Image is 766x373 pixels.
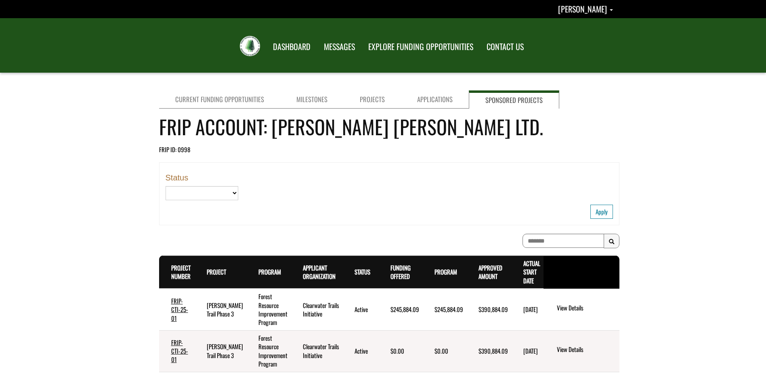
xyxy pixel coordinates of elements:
td: FRIP-CTI-25-01 [159,330,195,372]
h4: FRIP Account: [PERSON_NAME] [PERSON_NAME] Ltd. [159,112,619,141]
a: Actual Start Date [523,259,540,285]
a: CONTACT US [481,37,530,57]
td: Clearwater Trails Initiative [291,289,342,330]
td: Active [342,330,378,372]
a: Project Number [171,263,191,281]
td: Active [342,289,378,330]
div: FRIP ID: 0998 [159,145,619,154]
a: Funding Offered [390,263,411,281]
img: FRIAA Submissions Portal [240,36,260,56]
td: 3/24/2024 [511,289,544,330]
a: Applicant Organization [303,263,336,281]
label: Status [166,173,238,182]
time: [DATE] [523,305,538,314]
td: $0.00 [378,330,422,372]
nav: Main Navigation [266,34,530,57]
button: Search Results [604,234,619,248]
a: FRIP-CTI-25-01 [171,338,188,364]
a: Nicole Marburg [558,3,613,15]
td: Forest Resource Improvement Program [246,289,291,330]
a: Status [355,267,370,276]
a: Sponsored Projects [469,90,559,109]
td: Clearwater Trails Initiative [291,330,342,372]
a: DASHBOARD [267,37,317,57]
a: Approved Amount [478,263,502,281]
a: Project [207,267,226,276]
span: [PERSON_NAME] [558,3,607,15]
td: $0.00 [422,330,466,372]
a: FRIP-CTI-25-01 [171,296,188,323]
time: [DATE] [523,346,538,355]
td: Meadows Trail Phase 3 [195,330,246,372]
a: Milestones [280,90,344,109]
button: Apply [590,205,613,219]
a: View Details [557,304,620,313]
a: EXPLORE FUNDING OPPORTUNITIES [362,37,479,57]
a: Projects [344,90,401,109]
td: $245,884.09 [378,289,422,330]
td: action menu [544,289,623,330]
td: $245,884.09 [422,289,466,330]
a: View Details [557,345,620,355]
td: Forest Resource Improvement Program [246,330,291,372]
a: Program [258,267,281,276]
td: FRIP-CTI-25-01 [159,289,195,330]
td: Meadows Trail Phase 3 [195,289,246,330]
td: 3/24/2024 [511,330,544,372]
a: MESSAGES [318,37,361,57]
td: $390,884.09 [466,330,511,372]
a: Program [434,267,457,276]
td: $390,884.09 [466,289,511,330]
a: Applications [401,90,469,109]
a: Current Funding Opportunities [159,90,280,109]
td: action menu [544,330,623,372]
